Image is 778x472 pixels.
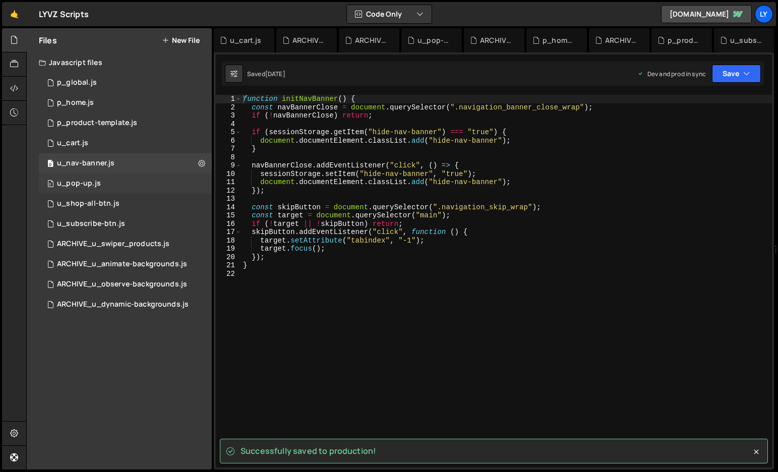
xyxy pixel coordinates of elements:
div: [DATE] [265,70,285,78]
div: 15335/40347.js [39,73,212,93]
a: [DOMAIN_NAME] [661,5,752,23]
div: p_home.js [543,35,575,45]
div: 14 [216,203,242,212]
div: ARCHIVE_u_animate-backgrounds.js [355,35,387,45]
div: p_global.js [57,78,97,87]
div: 3 [216,111,242,120]
div: 15335/43647.js [39,274,212,294]
div: u_nav-banner.js [57,159,114,168]
div: 19 [216,245,242,253]
div: 15335/42136.js [39,234,212,254]
div: 2 [216,103,242,112]
div: 15335/43861.js [39,133,212,153]
div: 15335/43536.js [39,173,212,194]
span: 0 [47,160,53,168]
div: 15335/42137.js [39,93,212,113]
div: 15335/43534.js [39,294,212,315]
div: 11 [216,178,242,187]
div: p_home.js [57,98,94,107]
span: 0 [47,181,53,189]
div: 15335/40350.js [39,194,212,214]
div: ARCHIVE_u_swiper_products.js [57,240,169,249]
div: u_subscribe-btn.js [57,219,125,228]
div: 6 [216,137,242,145]
div: u_subscribe-btn.js [730,35,762,45]
div: u_pop-up.js [57,179,101,188]
div: u_cart.js [230,35,261,45]
div: Dev and prod in sync [637,70,706,78]
div: 8 [216,153,242,162]
div: 10 [216,170,242,179]
div: 4 [216,120,242,129]
div: 20 [216,253,242,262]
div: 22 [216,270,242,278]
button: Save [712,65,761,83]
div: ARCHIVE_u_observe-backgrounds.js [57,280,187,289]
span: Successfully saved to production! [241,445,376,456]
div: ARCHIVE_u_dynamic-backgrounds.js [480,35,512,45]
div: u_cart.js [57,139,88,148]
div: ARCHIVE_u_observe-backgrounds.js [292,35,325,45]
div: p_product-template.js [57,119,137,128]
button: Code Only [347,5,432,23]
div: LYVZ Scripts [39,8,89,20]
div: Saved [247,70,285,78]
div: 15335/40897.js [39,214,212,234]
a: 🤙 [2,2,27,26]
div: ARCHIVE_u_swiper_products.js [605,35,637,45]
div: 15335/43559.js [39,254,212,274]
div: p_product-template.js [668,35,700,45]
div: 7 [216,145,242,153]
div: Javascript files [27,52,212,73]
div: 16 [216,220,242,228]
h2: Files [39,35,57,46]
div: u_shop-all-btn.js [57,199,119,208]
div: 1 [216,95,242,103]
div: 18 [216,237,242,245]
div: 13 [216,195,242,203]
button: New File [162,36,200,44]
div: ARCHIVE_u_dynamic-backgrounds.js [57,300,189,309]
div: 9 [216,161,242,170]
div: 21 [216,261,242,270]
div: u_pop-up.js [417,35,450,45]
div: 12 [216,187,242,195]
div: 15 [216,211,242,220]
div: 15335/40384.js [39,153,212,173]
div: 5 [216,128,242,137]
div: 15335/40898.js [39,113,212,133]
div: 17 [216,228,242,237]
div: ARCHIVE_u_animate-backgrounds.js [57,260,187,269]
a: LY [755,5,773,23]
